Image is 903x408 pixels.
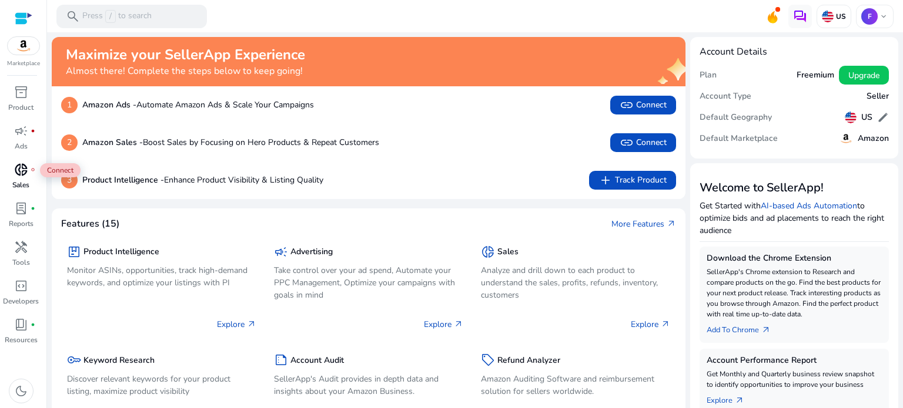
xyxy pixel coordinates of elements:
p: Marketplace [7,59,40,68]
h5: Account Audit [290,356,344,366]
p: Discover relevant keywords for your product listing, maximize product visibility [67,373,256,397]
span: campaign [14,124,28,138]
h4: Features (15) [61,218,119,230]
h5: Account Performance Report [707,356,882,366]
span: fiber_manual_record [31,167,35,172]
img: amazon.svg [839,131,853,146]
p: Product [8,102,34,113]
button: addTrack Product [589,171,676,190]
span: summarize [274,353,288,367]
p: Boost Sales by Focusing on Hero Products & Repeat Customers [82,136,379,149]
span: handyman [14,240,28,254]
span: arrow_outward [247,319,256,329]
span: / [105,10,116,23]
a: AI-based Ads Automation [761,200,857,211]
img: us.svg [822,11,834,22]
span: book_4 [14,318,28,332]
h5: Account Type [700,92,751,102]
span: code_blocks [14,279,28,293]
h4: Almost there! Complete the steps below to keep going! [66,66,305,77]
p: Tools [12,257,30,268]
span: arrow_outward [761,325,771,335]
p: Developers [3,296,39,306]
p: Get Monthly and Quarterly business review snapshot to identify opportunities to improve your busi... [707,369,882,390]
h5: Amazon [858,134,889,144]
p: 1 [61,97,78,113]
p: US [834,12,846,21]
span: Connect [620,136,667,150]
p: SellerApp's Chrome extension to Research and compare products on the go. Find the best products f... [707,267,882,319]
h5: Sales [497,247,519,257]
span: Upgrade [848,69,879,82]
b: Product Intelligence - [82,174,164,186]
h5: Download the Chrome Extension [707,254,882,264]
p: Resources [5,335,38,345]
span: add [598,173,613,187]
span: Connect [40,163,81,177]
span: donut_small [14,163,28,177]
h5: Default Geography [700,113,772,123]
p: Monitor ASINs, opportunities, track high-demand keywords, and optimize your listings with PI [67,264,256,289]
span: lab_profile [14,201,28,215]
a: Add To Chrome [707,319,780,336]
h4: Account Details [700,46,767,58]
p: Enhance Product Visibility & Listing Quality [82,174,323,186]
img: us.svg [845,112,857,123]
span: link [620,136,634,150]
a: More Featuresarrow_outward [611,218,676,230]
span: keyboard_arrow_down [879,12,888,21]
span: donut_small [481,245,495,259]
span: search [66,9,80,23]
p: Ads [15,141,28,151]
p: Automate Amazon Ads & Scale Your Campaigns [82,99,314,111]
span: arrow_outward [454,319,463,329]
p: Reports [9,218,34,229]
button: linkConnect [610,133,676,152]
span: arrow_outward [735,396,744,405]
p: F [861,8,878,25]
p: Take control over your ad spend, Automate your PPC Management, Optimize your campaigns with goals... [274,264,463,301]
h5: Plan [700,70,717,80]
b: Amazon Sales - [82,137,143,148]
span: package [67,245,81,259]
span: dark_mode [14,384,28,398]
p: Press to search [82,10,152,23]
h3: Welcome to SellerApp! [700,181,889,195]
p: Explore [631,318,670,331]
p: 2 [61,134,78,151]
span: arrow_outward [667,219,676,228]
p: SellerApp's Audit provides in depth data and insights about your Amazon Business. [274,373,463,397]
button: Upgrade [839,66,889,85]
span: fiber_manual_record [31,206,35,211]
span: link [620,98,634,112]
h5: Freemium [797,70,834,80]
b: Amazon Ads - [82,99,136,110]
p: Explore [217,318,256,331]
p: 3 [61,172,78,188]
span: key [67,353,81,367]
p: Explore [424,318,463,331]
span: edit [877,112,889,123]
h5: Advertising [290,247,333,257]
span: fiber_manual_record [31,322,35,327]
img: amazon.svg [8,37,39,55]
h5: Seller [867,92,889,102]
button: linkConnect [610,96,676,114]
h5: Product Intelligence [83,247,159,257]
span: arrow_outward [661,319,670,329]
p: Analyze and drill down to each product to understand the sales, profits, refunds, inventory, cust... [481,264,670,301]
p: Sales [12,180,29,190]
a: Explorearrow_outward [707,390,754,406]
span: fiber_manual_record [31,129,35,133]
p: Amazon Auditing Software and reimbursement solution for sellers worldwide. [481,373,670,397]
span: Track Product [598,173,667,187]
span: sell [481,353,495,367]
h5: Refund Analyzer [497,356,560,366]
span: Connect [620,98,667,112]
span: campaign [274,245,288,259]
p: Get Started with to optimize bids and ad placements to reach the right audience [700,200,889,237]
h5: Default Marketplace [700,134,778,144]
h5: Keyword Research [83,356,155,366]
h2: Maximize your SellerApp Experience [66,46,305,63]
span: inventory_2 [14,85,28,99]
